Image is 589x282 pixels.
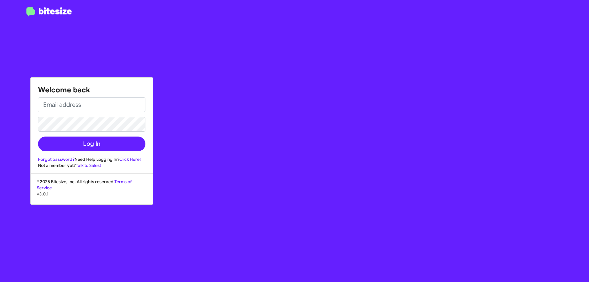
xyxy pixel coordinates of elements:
div: © 2025 Bitesize, Inc. All rights reserved. [31,179,153,204]
h1: Welcome back [38,85,145,95]
button: Log In [38,137,145,151]
a: Forgot password? [38,156,75,162]
p: v3.0.1 [37,191,147,197]
div: Need Help Logging In? [38,156,145,162]
div: Not a member yet? [38,162,145,168]
a: Click Here! [119,156,141,162]
a: Talk to Sales! [76,163,101,168]
input: Email address [38,97,145,112]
